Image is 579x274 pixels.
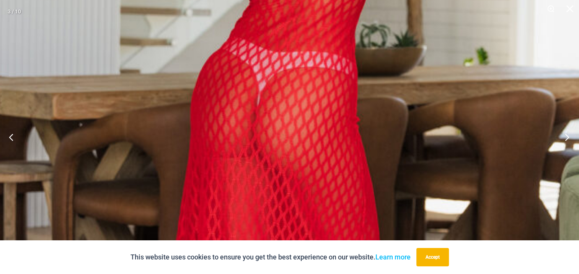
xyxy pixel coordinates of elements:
div: 3 / 10 [8,6,21,17]
p: This website uses cookies to ensure you get the best experience on our website. [130,251,411,263]
button: Next [550,118,579,156]
a: Learn more [375,253,411,261]
button: Accept [416,248,449,266]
